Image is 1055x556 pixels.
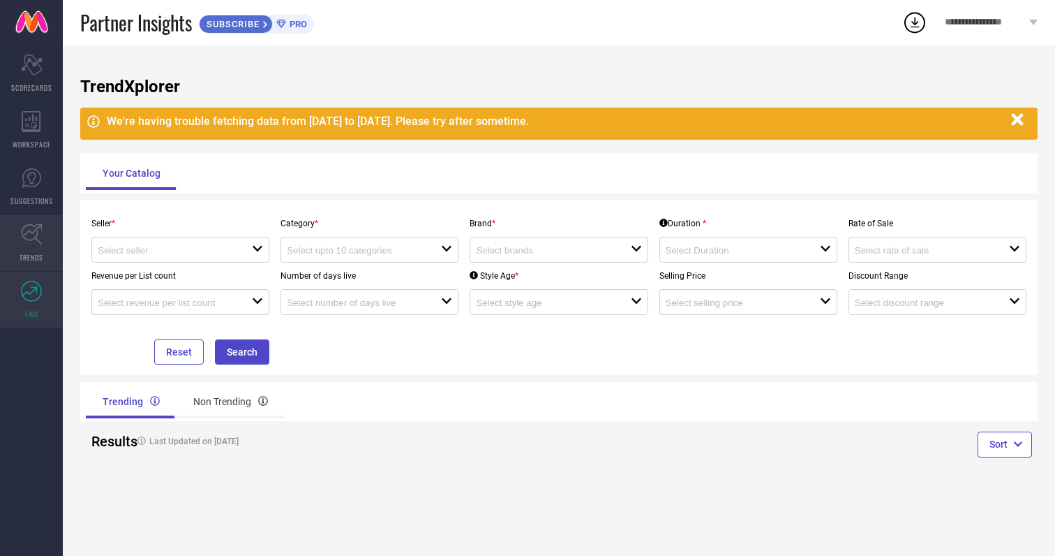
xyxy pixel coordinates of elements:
[659,219,706,228] div: Duration
[80,8,192,37] span: Partner Insights
[98,298,237,308] input: Select revenue per list count
[130,437,509,446] h4: Last Updated on [DATE]
[280,219,458,228] p: Category
[978,432,1032,457] button: Sort
[286,19,307,29] span: PRO
[86,156,177,190] div: Your Catalog
[659,271,837,281] p: Selling Price
[86,385,177,418] div: Trending
[287,298,426,308] input: Select number of days live
[848,271,1026,281] p: Discount Range
[848,219,1026,228] p: Rate of Sale
[20,252,43,263] span: TRENDS
[80,77,1038,96] h1: TrendXplorer
[476,298,615,308] input: Select style age
[13,139,51,149] span: WORKSPACE
[25,309,38,319] span: FWD
[91,433,119,450] h2: Results
[470,271,518,281] div: Style Age
[154,339,204,365] button: Reset
[855,298,994,308] input: Select discount range
[91,271,269,281] p: Revenue per List count
[666,298,805,308] input: Select selling price
[476,245,615,256] input: Select brands
[470,219,648,228] p: Brand
[177,385,285,418] div: Non Trending
[98,245,237,256] input: Select seller
[200,19,263,29] span: SUBSCRIBE
[11,82,52,93] span: SCORECARDS
[10,196,53,206] span: SUGGESTIONS
[199,11,314,34] a: SUBSCRIBEPRO
[91,219,269,228] p: Seller
[280,271,458,281] p: Number of days live
[666,245,805,256] input: Select Duration
[902,10,927,35] div: Open download list
[287,245,426,256] input: Select upto 10 categories
[855,245,994,256] input: Select rate of sale
[215,339,269,365] button: Search
[107,115,1004,128] div: We're having trouble fetching data from [DATE] to [DATE]. Please try after sometime.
